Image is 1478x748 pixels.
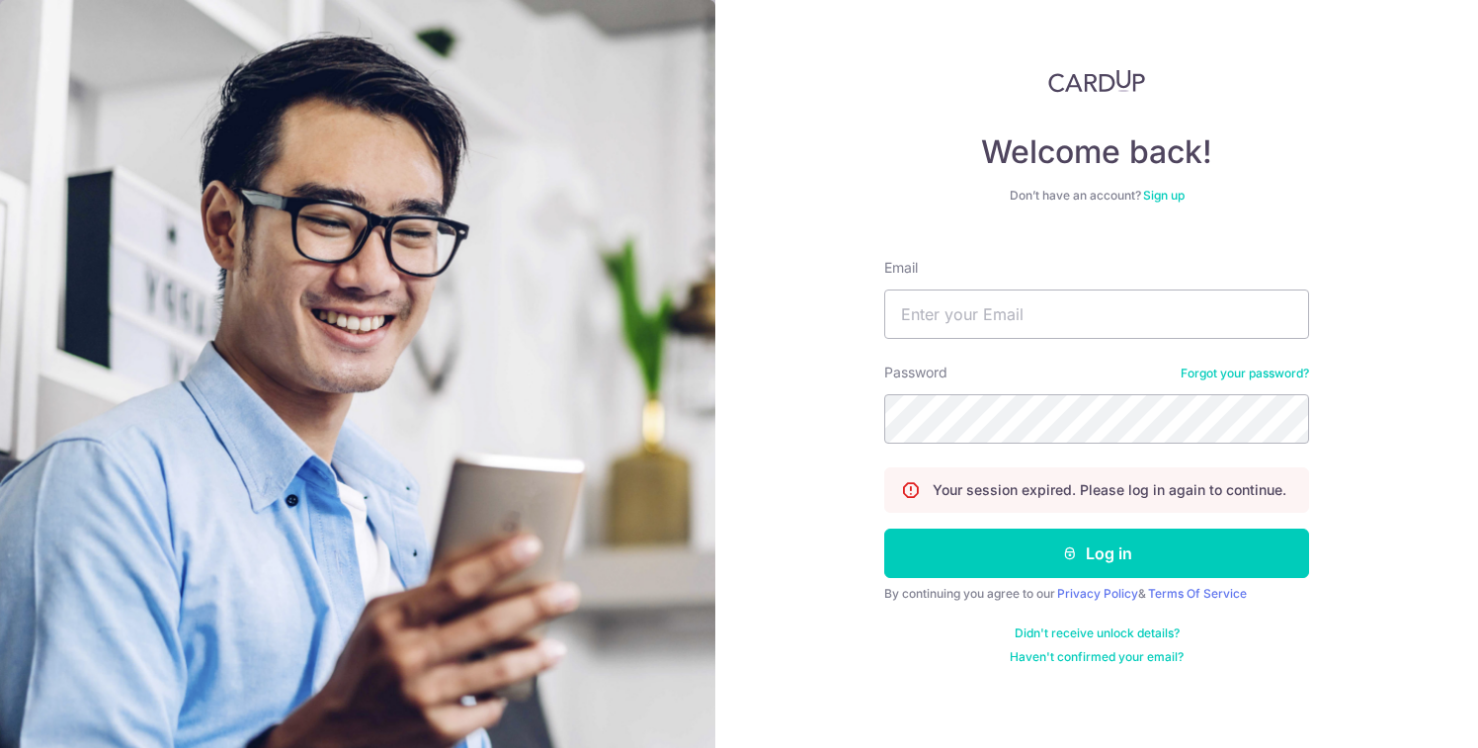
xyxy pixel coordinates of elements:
[884,258,918,278] label: Email
[1057,586,1138,601] a: Privacy Policy
[1048,69,1145,93] img: CardUp Logo
[884,586,1309,602] div: By continuing you agree to our &
[1015,625,1180,641] a: Didn't receive unlock details?
[1181,366,1309,381] a: Forgot your password?
[933,480,1286,500] p: Your session expired. Please log in again to continue.
[884,132,1309,172] h4: Welcome back!
[1148,586,1247,601] a: Terms Of Service
[884,363,947,382] label: Password
[1143,188,1185,203] a: Sign up
[1010,649,1184,665] a: Haven't confirmed your email?
[884,188,1309,204] div: Don’t have an account?
[884,290,1309,339] input: Enter your Email
[884,529,1309,578] button: Log in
